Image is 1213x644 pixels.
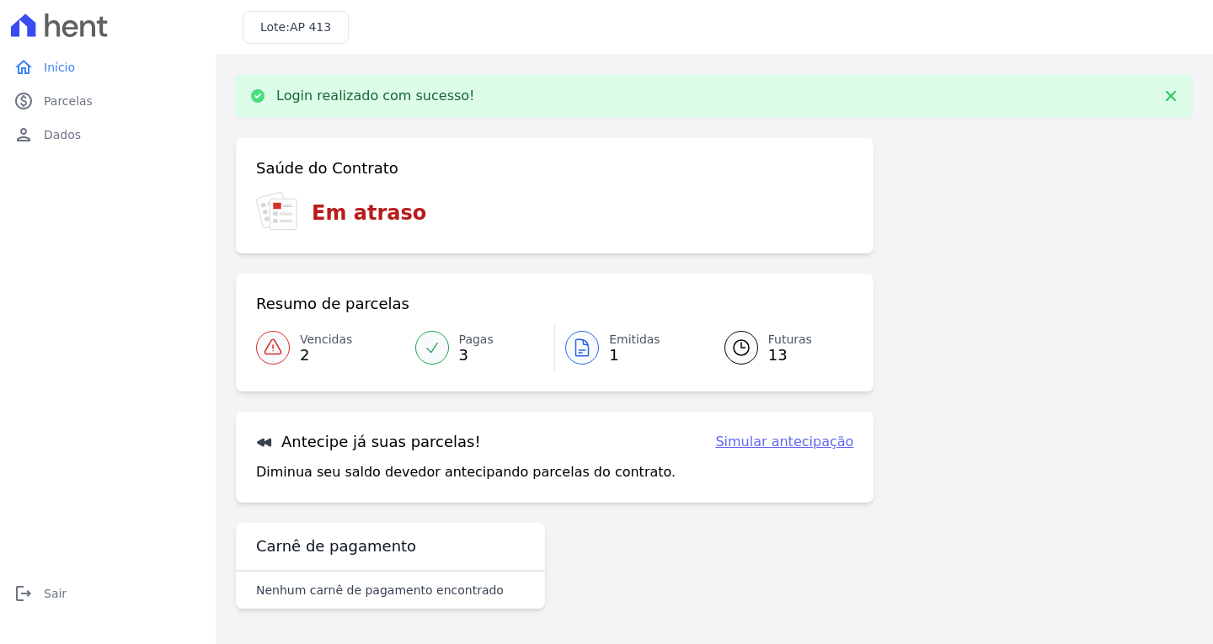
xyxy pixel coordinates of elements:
h3: Saúde do Contrato [256,158,398,178]
span: AP 413 [290,20,331,34]
a: Emitidas 1 [555,324,704,371]
a: homeInício [7,51,209,84]
span: 1 [609,349,660,362]
span: Pagas [459,331,494,349]
span: Futuras [768,331,812,349]
a: Pagas 3 [405,324,555,371]
span: Parcelas [44,93,93,109]
a: logoutSair [7,577,209,610]
i: paid [13,91,34,111]
span: 13 [768,349,812,362]
h3: Antecipe já suas parcelas! [256,432,481,452]
span: 3 [459,349,494,362]
h3: Em atraso [312,198,426,228]
span: Dados [44,126,81,143]
h3: Resumo de parcelas [256,294,409,314]
span: Emitidas [609,331,660,349]
a: Simular antecipação [715,432,853,452]
span: 2 [300,349,352,362]
span: Início [44,59,75,76]
a: paidParcelas [7,84,209,118]
i: person [13,125,34,145]
a: Futuras 13 [704,324,854,371]
span: Vencidas [300,331,352,349]
a: Vencidas 2 [256,324,405,371]
p: Diminua seu saldo devedor antecipando parcelas do contrato. [256,462,676,482]
h3: Lote: [260,19,331,36]
p: Nenhum carnê de pagamento encontrado [256,582,504,599]
p: Login realizado com sucesso! [276,88,475,104]
i: home [13,57,34,77]
i: logout [13,583,34,604]
span: Sair [44,585,67,602]
a: personDados [7,118,209,152]
h3: Carnê de pagamento [256,536,416,556]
